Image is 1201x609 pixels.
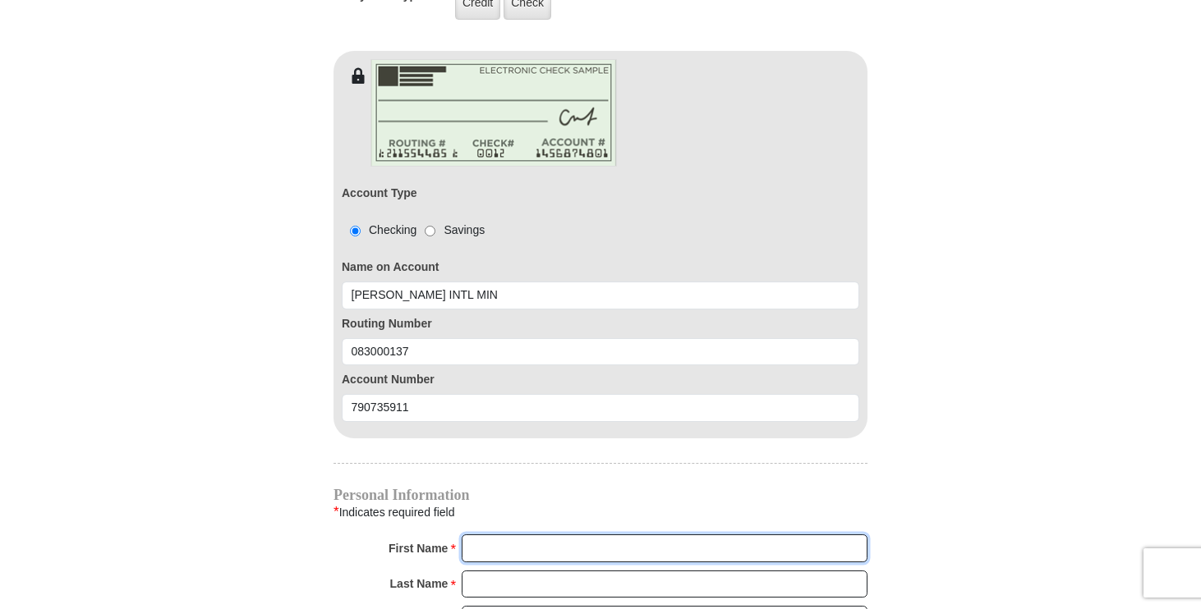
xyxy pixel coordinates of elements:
[370,59,617,167] img: check-en.png
[342,315,859,332] label: Routing Number
[389,537,448,560] strong: First Name
[342,259,859,276] label: Name on Account
[390,572,449,595] strong: Last Name
[334,488,867,501] h4: Personal Information
[342,185,417,202] label: Account Type
[334,501,867,523] div: Indicates required field
[342,222,485,239] div: Checking Savings
[342,371,859,388] label: Account Number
